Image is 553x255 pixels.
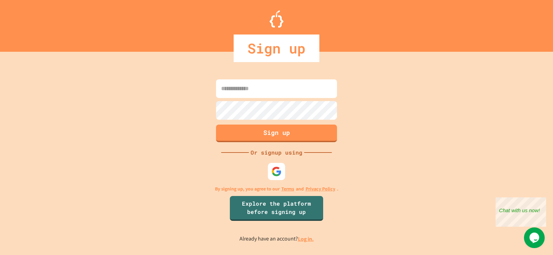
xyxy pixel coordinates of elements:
iframe: chat widget [496,197,546,227]
a: Privacy Policy [306,185,335,193]
img: google-icon.svg [271,166,282,177]
iframe: chat widget [524,227,546,248]
div: Sign up [234,35,319,62]
a: Log in. [298,235,314,243]
img: Logo.svg [270,10,283,28]
button: Sign up [216,125,337,142]
a: Explore the platform before signing up [230,196,323,221]
a: Terms [281,185,294,193]
p: By signing up, you agree to our and . [215,185,338,193]
div: Or signup using [249,148,304,157]
p: Already have an account? [240,235,314,243]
